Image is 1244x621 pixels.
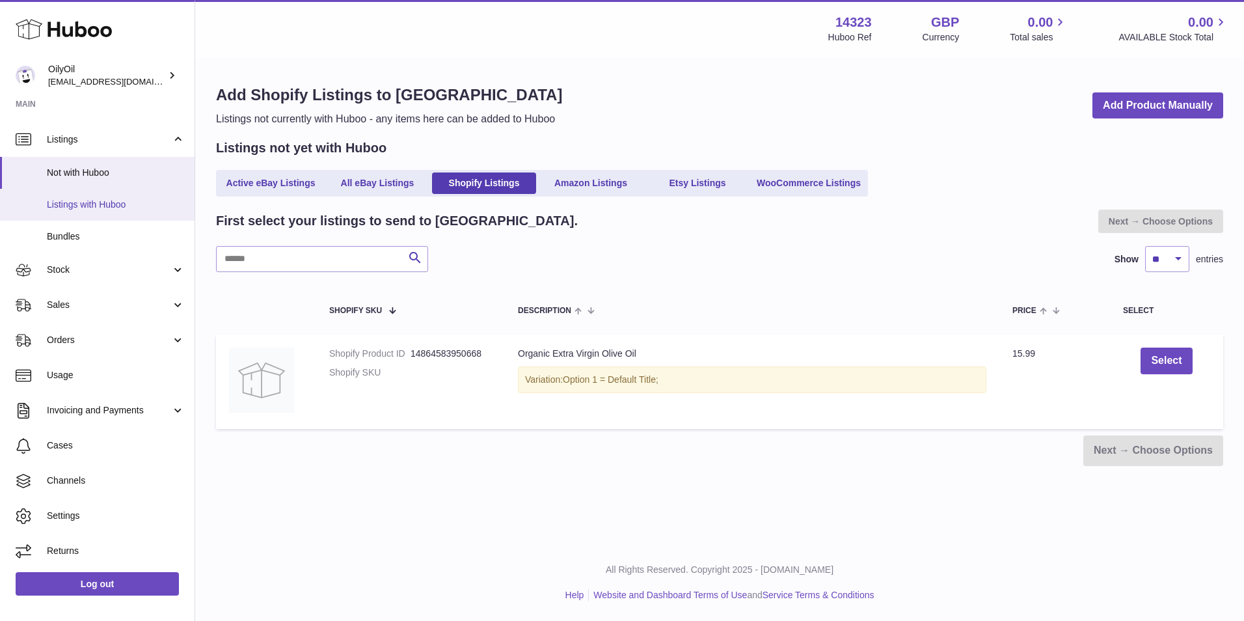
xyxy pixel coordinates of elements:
span: 0.00 [1028,14,1053,31]
span: Cases [47,439,185,452]
span: [EMAIL_ADDRESS][DOMAIN_NAME] [48,76,191,87]
div: Huboo Ref [828,31,872,44]
a: Service Terms & Conditions [763,590,874,600]
span: Usage [47,369,185,381]
p: Listings not currently with Huboo - any items here can be added to Huboo [216,112,562,126]
span: Price [1012,307,1036,315]
a: All eBay Listings [325,172,429,194]
span: Bundles [47,230,185,243]
strong: 14323 [835,14,872,31]
dd: 14864583950668 [411,348,492,360]
div: OilyOil [48,63,165,88]
span: entries [1196,253,1223,266]
dt: Shopify Product ID [329,348,411,360]
span: Option 1 = Default Title; [563,374,658,385]
h2: First select your listings to send to [GEOGRAPHIC_DATA]. [216,212,578,230]
dt: Shopify SKU [329,366,411,379]
div: Organic Extra Virgin Olive Oil [518,348,986,360]
span: Listings with Huboo [47,199,185,211]
strong: GBP [931,14,959,31]
div: Variation: [518,366,986,393]
a: Amazon Listings [539,172,643,194]
a: Etsy Listings [645,172,750,194]
span: Listings [47,133,171,146]
a: Log out [16,572,179,596]
span: Stock [47,264,171,276]
label: Show [1115,253,1139,266]
img: internalAdmin-14323@internal.huboo.com [16,66,35,85]
a: 0.00 AVAILABLE Stock Total [1118,14,1228,44]
a: Shopify Listings [432,172,536,194]
h1: Add Shopify Listings to [GEOGRAPHIC_DATA] [216,85,562,105]
span: Returns [47,545,185,557]
span: 15.99 [1012,348,1035,359]
div: Currency [923,31,960,44]
span: Description [518,307,571,315]
a: Active eBay Listings [219,172,323,194]
span: Sales [47,299,171,311]
span: Shopify SKU [329,307,382,315]
div: Select [1123,307,1210,315]
p: All Rights Reserved. Copyright 2025 - [DOMAIN_NAME] [206,564,1234,576]
span: 0.00 [1188,14,1213,31]
img: no-photo.jpg [229,348,294,413]
span: Not with Huboo [47,167,185,179]
a: Help [565,590,584,600]
span: Settings [47,510,185,522]
span: Orders [47,334,171,346]
span: Channels [47,475,185,487]
span: Total sales [1010,31,1068,44]
a: WooCommerce Listings [752,172,865,194]
a: Add Product Manually [1092,92,1223,119]
h2: Listings not yet with Huboo [216,139,386,157]
a: Website and Dashboard Terms of Use [593,590,747,600]
li: and [589,589,874,601]
span: Invoicing and Payments [47,404,171,417]
span: AVAILABLE Stock Total [1118,31,1228,44]
a: 0.00 Total sales [1010,14,1068,44]
button: Select [1141,348,1192,374]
